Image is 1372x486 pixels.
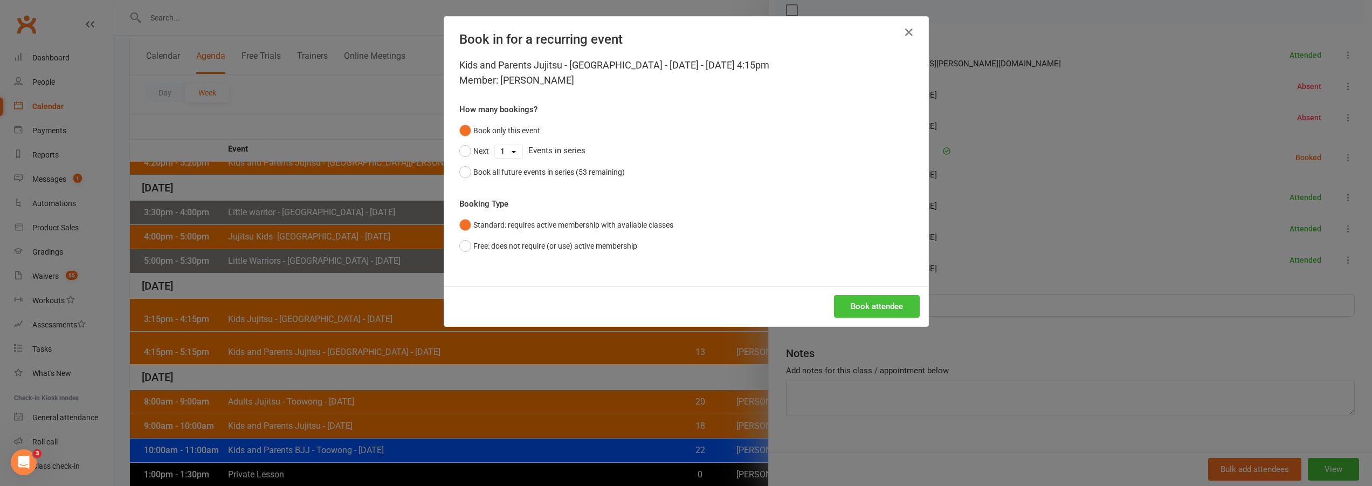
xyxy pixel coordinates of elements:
span: 3 [33,449,42,458]
h4: Book in for a recurring event [459,32,913,47]
div: Book all future events in series (53 remaining) [473,166,625,178]
button: Next [459,141,489,161]
div: Events in series [459,141,913,161]
button: Book all future events in series (53 remaining) [459,162,625,182]
button: Standard: requires active membership with available classes [459,215,673,235]
label: Booking Type [459,197,508,210]
iframe: Intercom live chat [11,449,37,475]
button: Book only this event [459,120,540,141]
label: How many bookings? [459,103,537,116]
div: Kids and Parents Jujitsu - [GEOGRAPHIC_DATA] - [DATE] - [DATE] 4:15pm Member: [PERSON_NAME] [459,58,913,88]
button: Close [900,24,918,41]
button: Book attendee [834,295,920,318]
button: Free: does not require (or use) active membership [459,236,637,256]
